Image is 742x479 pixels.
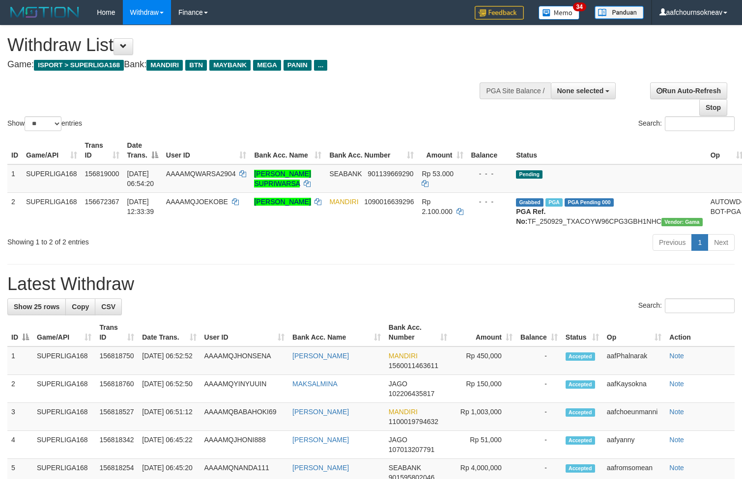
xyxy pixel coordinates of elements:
[638,298,735,313] label: Search:
[292,408,349,416] a: [PERSON_NAME]
[566,408,595,417] span: Accepted
[95,319,138,346] th: Trans ID: activate to sort column ascending
[101,303,115,311] span: CSV
[329,170,362,178] span: SEABANK
[253,60,281,71] span: MEGA
[7,5,82,20] img: MOTION_logo.png
[123,136,162,164] th: Date Trans.: activate to sort column descending
[25,116,61,131] select: Showentries
[467,136,513,164] th: Balance
[451,431,516,459] td: Rp 51,000
[127,170,154,187] span: [DATE] 06:54:20
[65,298,95,315] a: Copy
[573,2,586,11] span: 34
[566,464,595,473] span: Accepted
[7,164,22,193] td: 1
[72,303,89,311] span: Copy
[451,403,516,431] td: Rp 1,003,000
[422,170,454,178] span: Rp 53.000
[603,375,666,403] td: aafKaysokna
[127,198,154,215] span: [DATE] 12:33:39
[138,431,200,459] td: [DATE] 06:45:22
[33,375,95,403] td: SUPERLIGA168
[209,60,251,71] span: MAYBANK
[665,298,735,313] input: Search:
[708,234,735,251] a: Next
[7,319,33,346] th: ID: activate to sort column descending
[85,170,119,178] span: 156819000
[669,436,684,444] a: Note
[292,352,349,360] a: [PERSON_NAME]
[7,298,66,315] a: Show 25 rows
[292,436,349,444] a: [PERSON_NAME]
[603,403,666,431] td: aafchoeunmanni
[292,380,338,388] a: MAKSALMINA
[565,198,614,207] span: PGA Pending
[14,303,59,311] span: Show 25 rows
[22,136,81,164] th: Game/API: activate to sort column ascending
[138,346,200,375] td: [DATE] 06:52:52
[7,116,82,131] label: Show entries
[185,60,207,71] span: BTN
[422,198,452,215] span: Rp 2.100.000
[146,60,183,71] span: MANDIRI
[314,60,327,71] span: ...
[418,136,467,164] th: Amount: activate to sort column ascending
[595,6,644,19] img: panduan.png
[516,208,545,225] b: PGA Ref. No:
[661,218,703,226] span: Vendor URL: https://trx31.1velocity.biz
[81,136,123,164] th: Trans ID: activate to sort column ascending
[475,6,524,20] img: Feedback.jpg
[669,380,684,388] a: Note
[364,198,414,206] span: Copy 1090016639296 to clipboard
[389,362,438,370] span: Copy 1560011463611 to clipboard
[471,169,509,179] div: - - -
[162,136,251,164] th: User ID: activate to sort column ascending
[480,82,550,99] div: PGA Site Balance /
[665,116,735,131] input: Search:
[650,82,727,99] a: Run Auto-Refresh
[7,192,22,230] td: 2
[7,274,735,294] h1: Latest Withdraw
[34,60,124,71] span: ISPORT > SUPERLIGA168
[451,346,516,375] td: Rp 450,000
[7,60,485,70] h4: Game: Bank:
[669,464,684,472] a: Note
[603,346,666,375] td: aafPhalnarak
[603,431,666,459] td: aafyanny
[95,298,122,315] a: CSV
[516,403,562,431] td: -
[516,346,562,375] td: -
[22,192,81,230] td: SUPERLIGA168
[551,82,616,99] button: None selected
[389,380,407,388] span: JAGO
[699,99,727,116] a: Stop
[138,403,200,431] td: [DATE] 06:51:12
[385,319,451,346] th: Bank Acc. Number: activate to sort column ascending
[166,170,236,178] span: AAAAMQWARSA2904
[33,319,95,346] th: Game/API: activate to sort column ascending
[325,136,418,164] th: Bank Acc. Number: activate to sort column ascending
[566,380,595,389] span: Accepted
[33,346,95,375] td: SUPERLIGA168
[516,431,562,459] td: -
[33,431,95,459] td: SUPERLIGA168
[7,35,485,55] h1: Withdraw List
[638,116,735,131] label: Search:
[389,408,418,416] span: MANDIRI
[566,436,595,445] span: Accepted
[516,198,543,207] span: Grabbed
[33,403,95,431] td: SUPERLIGA168
[200,431,289,459] td: AAAAMQJHONI888
[545,198,563,207] span: Marked by aafsengchandara
[389,436,407,444] span: JAGO
[691,234,708,251] a: 1
[389,352,418,360] span: MANDIRI
[254,198,311,206] a: [PERSON_NAME]
[451,375,516,403] td: Rp 150,000
[138,375,200,403] td: [DATE] 06:52:50
[653,234,692,251] a: Previous
[200,375,289,403] td: AAAAMQYINYUUIN
[7,346,33,375] td: 1
[451,319,516,346] th: Amount: activate to sort column ascending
